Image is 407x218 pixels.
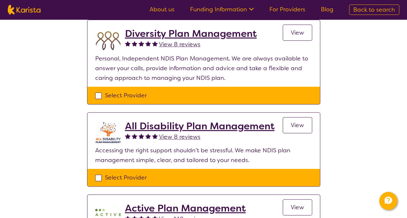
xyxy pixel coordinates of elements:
p: Personal, Independent NDIS Plan Management. We are always available to answer your calls, provide... [95,54,312,83]
a: About us [150,5,175,13]
span: View [291,121,304,129]
a: Back to search [349,5,399,15]
span: Back to search [353,6,395,14]
a: Funding Information [190,5,254,13]
span: View [291,29,304,37]
a: All Disability Plan Management [125,120,275,132]
img: fullstar [139,133,144,139]
a: View 8 reviews [159,132,200,142]
img: fullstar [145,133,151,139]
button: Channel Menu [379,192,397,210]
img: fullstar [125,41,130,46]
a: Blog [321,5,334,13]
p: Accessing the right support shouldn’t be stressful. We make NDIS plan management simple, clear, a... [95,146,312,165]
a: View 8 reviews [159,39,200,49]
a: View [283,25,312,41]
a: Diversity Plan Management [125,28,257,39]
a: View [283,199,312,215]
img: duqvjtfkvnzb31ymex15.png [95,28,121,54]
img: fullstar [145,41,151,46]
img: at5vqv0lot2lggohlylh.jpg [95,120,121,146]
a: Active Plan Management [125,202,246,214]
img: fullstar [152,133,158,139]
img: fullstar [125,133,130,139]
span: View 8 reviews [159,133,200,141]
img: fullstar [139,41,144,46]
a: For Providers [269,5,305,13]
img: Karista logo [8,5,40,15]
span: View [291,203,304,211]
span: View 8 reviews [159,40,200,48]
a: View [283,117,312,133]
img: fullstar [132,41,137,46]
img: fullstar [132,133,137,139]
img: fullstar [152,41,158,46]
